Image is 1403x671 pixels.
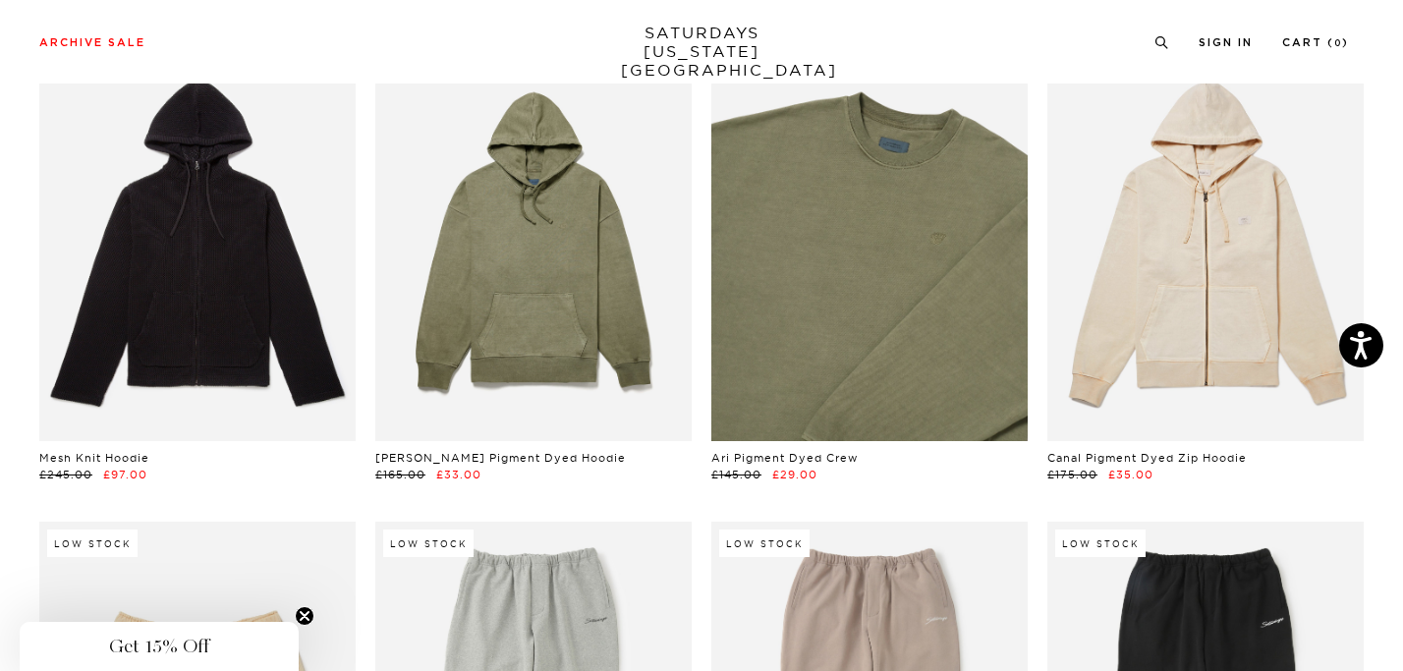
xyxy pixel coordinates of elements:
a: Archive Sale [39,37,145,48]
span: £35.00 [1108,468,1153,481]
span: £97.00 [103,468,147,481]
div: Low Stock [383,530,474,557]
a: Canal Pigment Dyed Zip Hoodie [1047,451,1247,465]
button: Close teaser [295,606,314,626]
a: SATURDAYS[US_STATE][GEOGRAPHIC_DATA] [621,24,783,80]
span: £175.00 [1047,468,1097,481]
div: Low Stock [1055,530,1146,557]
a: Ari Pigment Dyed Crew [711,451,858,465]
div: Low Stock [47,530,138,557]
a: Mesh Knit Hoodie [39,451,149,465]
span: £245.00 [39,468,92,481]
a: Sign In [1199,37,1253,48]
span: Get 15% Off [109,635,209,658]
span: £165.00 [375,468,425,481]
span: £29.00 [772,468,817,481]
div: Get 15% OffClose teaser [20,622,299,671]
small: 0 [1334,39,1342,48]
a: [PERSON_NAME] Pigment Dyed Hoodie [375,451,626,465]
span: £145.00 [711,468,761,481]
span: £33.00 [436,468,481,481]
div: Low Stock [719,530,810,557]
a: Cart (0) [1282,37,1349,48]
